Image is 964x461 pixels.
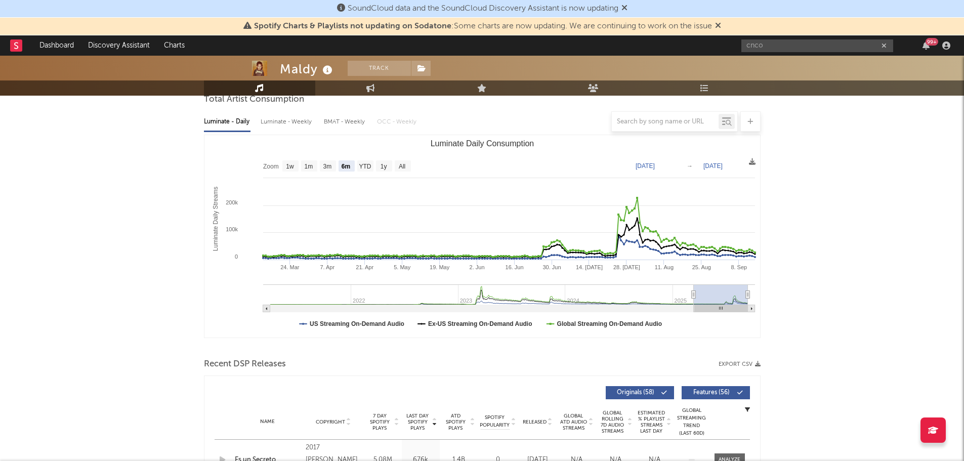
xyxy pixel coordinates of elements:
[677,407,707,437] div: Global Streaming Trend (Last 60D)
[741,39,893,52] input: Search for artists
[505,264,523,270] text: 16. Jun
[263,163,279,170] text: Zoom
[599,410,626,434] span: Global Rolling 7D Audio Streams
[692,264,710,270] text: 25. Aug
[310,320,404,327] text: US Streaming On-Demand Audio
[926,38,938,46] div: 99 +
[636,162,655,170] text: [DATE]
[366,413,393,431] span: 7 Day Spotify Plays
[560,413,588,431] span: Global ATD Audio Streams
[32,35,81,56] a: Dashboard
[428,320,532,327] text: Ex-US Streaming On-Demand Audio
[523,419,547,425] span: Released
[304,163,313,170] text: 1m
[254,22,451,30] span: Spotify Charts & Playlists not updating on Sodatone
[323,163,331,170] text: 3m
[612,390,659,396] span: Originals ( 58 )
[81,35,157,56] a: Discovery Assistant
[394,264,411,270] text: 5. May
[356,264,373,270] text: 21. Apr
[280,61,335,77] div: Maldy
[542,264,561,270] text: 30. Jun
[341,163,350,170] text: 6m
[320,264,334,270] text: 7. Apr
[235,418,301,426] div: Name
[430,139,534,148] text: Luminate Daily Consumption
[286,163,294,170] text: 1w
[621,5,627,13] span: Dismiss
[612,118,719,126] input: Search by song name or URL
[731,264,747,270] text: 8. Sep
[469,264,484,270] text: 2. Jun
[157,35,192,56] a: Charts
[703,162,723,170] text: [DATE]
[557,320,662,327] text: Global Streaming On-Demand Audio
[204,94,304,106] span: Total Artist Consumption
[442,413,469,431] span: ATD Spotify Plays
[682,386,750,399] button: Features(56)
[613,264,640,270] text: 28. [DATE]
[654,264,673,270] text: 11. Aug
[280,264,300,270] text: 24. Mar
[688,390,735,396] span: Features ( 56 )
[234,254,237,260] text: 0
[606,386,674,399] button: Originals(58)
[226,199,238,205] text: 200k
[638,410,665,434] span: Estimated % Playlist Streams Last Day
[380,163,387,170] text: 1y
[316,419,345,425] span: Copyright
[687,162,693,170] text: →
[359,163,371,170] text: YTD
[480,414,510,429] span: Spotify Popularity
[398,163,405,170] text: All
[204,358,286,370] span: Recent DSP Releases
[404,413,431,431] span: Last Day Spotify Plays
[719,361,761,367] button: Export CSV
[575,264,602,270] text: 14. [DATE]
[254,22,712,30] span: : Some charts are now updating. We are continuing to work on the issue
[212,187,219,251] text: Luminate Daily Streams
[923,41,930,50] button: 99+
[430,264,450,270] text: 19. May
[348,61,411,76] button: Track
[226,226,238,232] text: 100k
[204,135,760,338] svg: Luminate Daily Consumption
[715,22,721,30] span: Dismiss
[348,5,618,13] span: SoundCloud data and the SoundCloud Discovery Assistant is now updating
